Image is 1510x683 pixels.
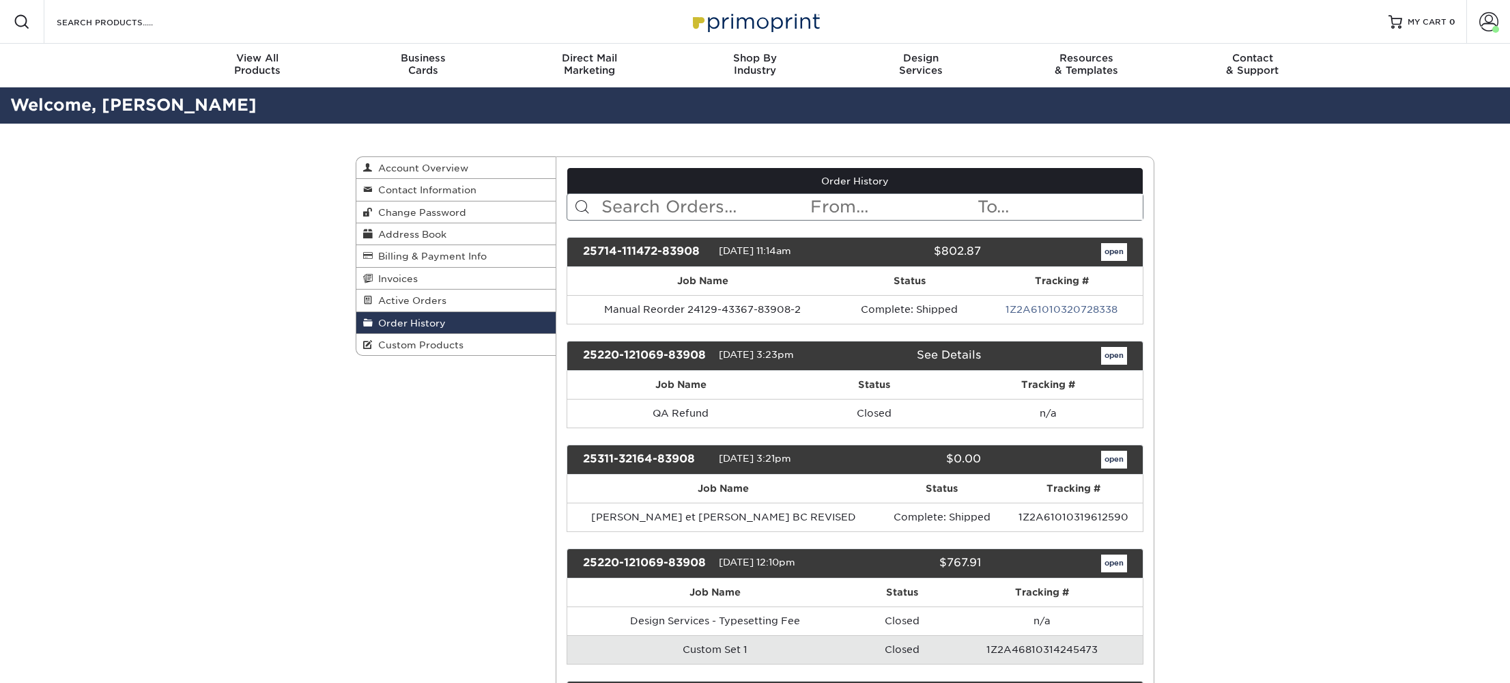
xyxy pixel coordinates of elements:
span: [DATE] 3:21pm [719,453,791,464]
div: $767.91 [844,555,991,572]
a: View AllProducts [175,44,341,87]
span: Business [341,52,507,64]
td: Closed [863,635,941,664]
input: From... [809,194,975,220]
a: open [1101,347,1127,365]
a: BusinessCards [341,44,507,87]
th: Status [863,579,941,607]
span: Order History [373,318,446,329]
td: 1Z2A61010319612590 [1004,503,1143,531]
th: Status [795,371,953,399]
div: 25311-32164-83908 [573,451,719,469]
th: Status [880,475,1004,503]
th: Status [838,267,981,295]
div: $802.87 [844,243,991,261]
a: open [1101,555,1127,572]
span: Address Book [373,229,446,240]
span: Resources [1003,52,1169,64]
a: Billing & Payment Info [356,245,556,267]
td: Design Services - Typesetting Fee [567,607,864,635]
span: View All [175,52,341,64]
span: [DATE] 11:14am [719,245,791,256]
a: Direct MailMarketing [507,44,672,87]
span: Contact Information [373,184,476,195]
td: [PERSON_NAME] et [PERSON_NAME] BC REVISED [567,503,880,531]
th: Tracking # [941,579,1143,607]
div: & Support [1169,52,1335,76]
td: Complete: Shipped [838,295,981,324]
div: & Templates [1003,52,1169,76]
input: SEARCH PRODUCTS..... [55,14,188,30]
a: Shop ByIndustry [672,44,838,87]
a: Address Book [356,223,556,245]
a: open [1101,243,1127,261]
div: 25220-121069-83908 [573,555,719,572]
a: Contact& Support [1169,44,1335,87]
th: Tracking # [981,267,1143,295]
span: Design [838,52,1003,64]
input: To... [976,194,1143,220]
a: Resources& Templates [1003,44,1169,87]
span: Account Overview [373,163,468,173]
a: Order History [356,312,556,334]
a: Account Overview [356,157,556,179]
td: n/a [953,399,1143,428]
td: Custom Set 1 [567,635,864,664]
span: Billing & Payment Info [373,251,487,262]
a: Active Orders [356,290,556,311]
td: 1Z2A46810314245473 [941,635,1143,664]
div: Cards [341,52,507,76]
div: 25714-111472-83908 [573,243,719,261]
th: Tracking # [1004,475,1143,503]
td: QA Refund [567,399,795,428]
div: Industry [672,52,838,76]
div: Marketing [507,52,672,76]
span: Change Password [373,207,466,218]
div: $0.00 [844,451,991,469]
th: Job Name [567,371,795,399]
div: Services [838,52,1003,76]
span: [DATE] 12:10pm [719,557,795,568]
td: Manual Reorder 24129-43367-83908-2 [567,295,838,324]
a: Invoices [356,268,556,290]
span: [DATE] 3:23pm [719,349,794,360]
span: Custom Products [373,339,464,350]
div: 25220-121069-83908 [573,347,719,365]
span: Active Orders [373,295,446,306]
a: Contact Information [356,179,556,201]
a: 1Z2A61010320728338 [1006,304,1117,315]
td: Closed [863,607,941,635]
td: Complete: Shipped [880,503,1004,531]
span: Shop By [672,52,838,64]
th: Job Name [567,475,880,503]
a: open [1101,451,1127,469]
th: Job Name [567,579,864,607]
span: 0 [1449,17,1455,27]
span: Direct Mail [507,52,672,64]
span: Contact [1169,52,1335,64]
input: Search Orders... [600,194,810,220]
span: MY CART [1408,16,1447,28]
div: Products [175,52,341,76]
img: Primoprint [687,7,823,36]
span: Invoices [373,273,418,284]
a: Order History [567,168,1143,194]
a: DesignServices [838,44,1003,87]
th: Tracking # [953,371,1143,399]
th: Job Name [567,267,838,295]
a: Custom Products [356,334,556,355]
a: See Details [917,348,981,361]
td: Closed [795,399,953,428]
a: Change Password [356,201,556,223]
td: n/a [941,607,1143,635]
